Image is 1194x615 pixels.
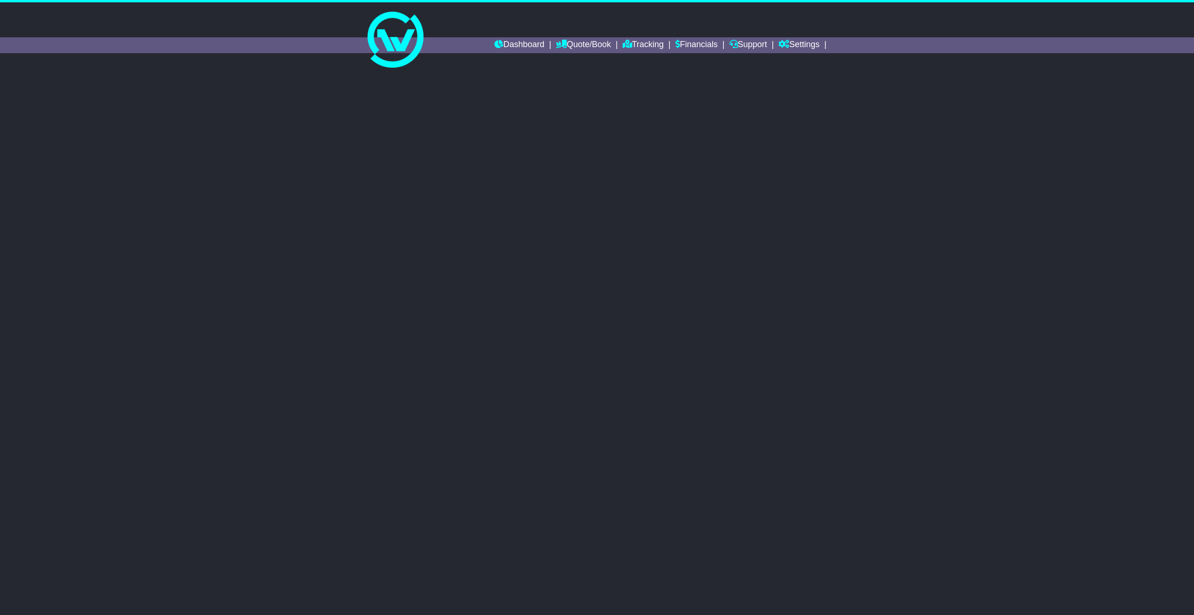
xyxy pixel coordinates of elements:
a: Tracking [623,37,664,53]
a: Support [729,37,767,53]
a: Dashboard [494,37,544,53]
a: Financials [675,37,718,53]
a: Settings [778,37,819,53]
a: Quote/Book [556,37,611,53]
